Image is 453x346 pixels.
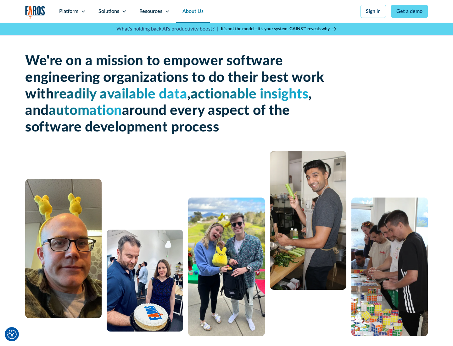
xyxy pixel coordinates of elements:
[25,53,327,136] h1: We're on a mission to empower software engineering organizations to do their best work with , , a...
[54,87,187,101] span: readily available data
[98,8,119,15] div: Solutions
[25,6,45,19] a: home
[25,179,102,318] img: A man with glasses and a bald head wearing a yellow bunny headband.
[221,27,330,31] strong: It’s not the model—it’s your system. GAINS™ reveals why
[7,330,17,339] button: Cookie Settings
[221,26,337,32] a: It’s not the model—it’s your system. GAINS™ reveals why
[139,8,162,15] div: Resources
[188,198,265,336] img: A man and a woman standing next to each other.
[361,5,386,18] a: Sign in
[49,104,122,118] span: automation
[351,198,428,336] img: 5 people constructing a puzzle from Rubik's cubes
[391,5,428,18] a: Get a demo
[116,25,218,33] p: What's holding back AI's productivity boost? |
[7,330,17,339] img: Revisit consent button
[59,8,78,15] div: Platform
[270,151,346,290] img: man cooking with celery
[191,87,309,101] span: actionable insights
[25,6,45,19] img: Logo of the analytics and reporting company Faros.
